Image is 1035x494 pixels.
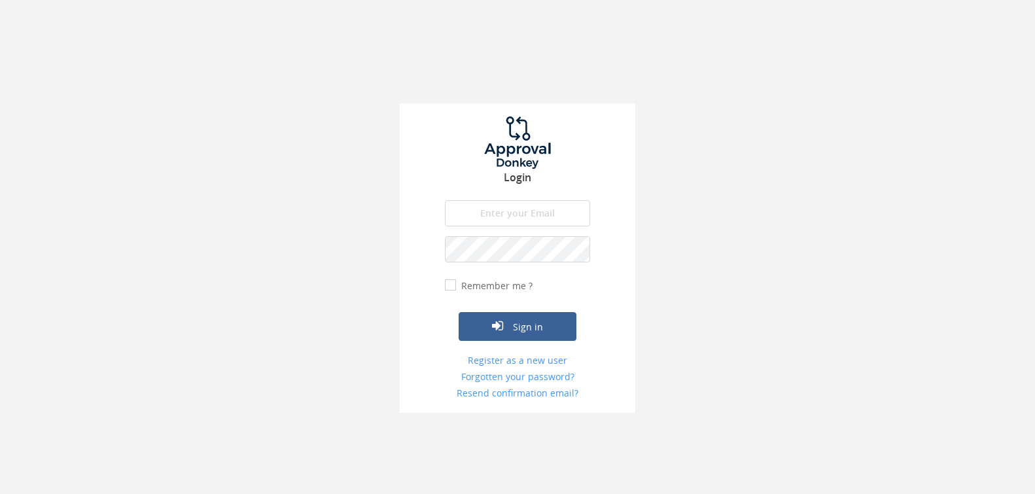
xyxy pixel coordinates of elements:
button: Sign in [459,312,576,341]
a: Resend confirmation email? [445,387,590,400]
input: Enter your Email [445,200,590,226]
img: logo.png [468,116,567,169]
h3: Login [400,172,635,184]
label: Remember me ? [458,279,533,292]
a: Register as a new user [445,354,590,367]
a: Forgotten your password? [445,370,590,383]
